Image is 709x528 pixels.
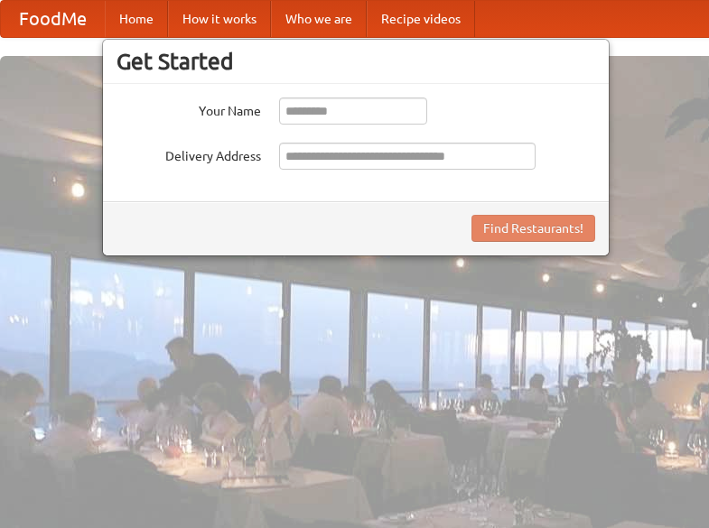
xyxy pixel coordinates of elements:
[271,1,367,37] a: Who we are
[105,1,168,37] a: Home
[367,1,475,37] a: Recipe videos
[471,215,595,242] button: Find Restaurants!
[117,48,595,75] h3: Get Started
[117,143,261,165] label: Delivery Address
[168,1,271,37] a: How it works
[1,1,105,37] a: FoodMe
[117,97,261,120] label: Your Name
